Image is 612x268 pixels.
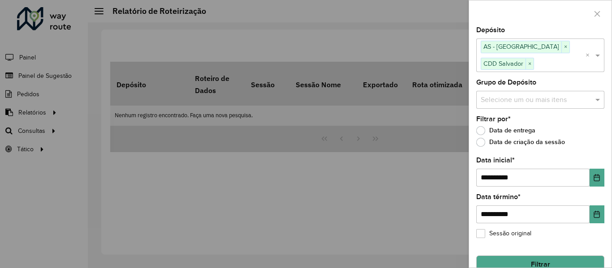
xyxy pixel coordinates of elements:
font: Sessão original [489,230,531,237]
font: Depósito [476,26,505,34]
span: × [526,59,534,69]
font: Filtrar [531,260,550,268]
font: Grupo de Depósito [476,78,536,86]
button: Escolha a data [590,169,604,187]
button: Escolha a data [590,205,604,223]
span: × [561,42,569,52]
font: Data inicial [476,156,512,164]
font: Data de criação da sessão [489,138,565,145]
span: AS - [GEOGRAPHIC_DATA] [481,41,561,52]
font: Filtrar por [476,115,508,123]
span: Clear all [586,50,593,61]
font: Data de entrega [489,127,535,134]
font: Data término [476,193,518,200]
span: CDD Salvador [481,58,526,69]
